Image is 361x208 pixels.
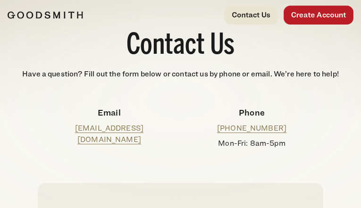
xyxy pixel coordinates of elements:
a: [PHONE_NUMBER] [217,124,286,133]
a: [EMAIL_ADDRESS][DOMAIN_NAME] [75,124,143,144]
a: Contact Us [224,6,278,25]
a: Create Account [284,6,353,25]
p: Mon-Fri: 8am-5pm [188,138,315,149]
h4: Phone [188,106,315,119]
img: Goodsmith [8,11,83,19]
h4: Email [45,106,173,119]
